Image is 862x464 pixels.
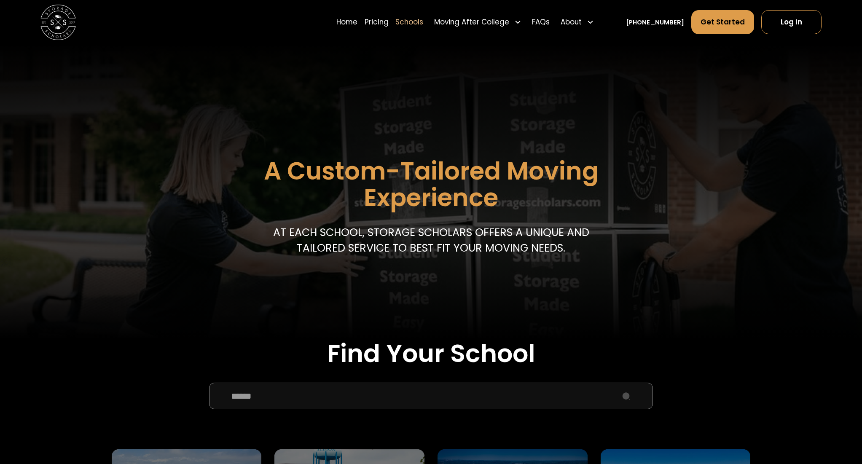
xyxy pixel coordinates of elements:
div: Moving After College [430,10,525,35]
a: Schools [395,10,423,35]
h1: A Custom-Tailored Moving Experience [218,158,644,211]
div: About [557,10,597,35]
a: Pricing [365,10,389,35]
a: FAQs [532,10,550,35]
a: [PHONE_NUMBER] [626,18,684,27]
h2: Find Your School [112,339,751,369]
p: At each school, storage scholars offers a unique and tailored service to best fit your Moving needs. [269,225,593,257]
div: About [561,17,582,27]
img: Storage Scholars main logo [40,5,76,40]
a: Log In [761,10,822,34]
a: Get Started [691,10,754,34]
div: Moving After College [434,17,509,27]
a: Home [336,10,357,35]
